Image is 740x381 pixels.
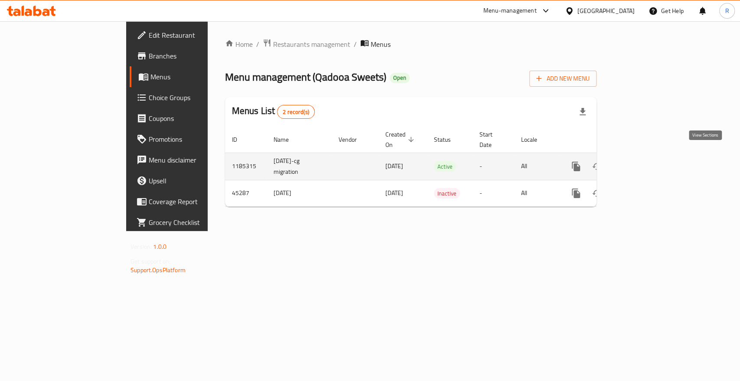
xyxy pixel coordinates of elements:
span: Name [274,134,300,145]
span: Coupons [149,113,243,124]
a: Choice Groups [130,87,250,108]
div: Active [434,161,456,172]
span: Inactive [434,189,460,199]
span: Add New Menu [536,73,590,84]
nav: breadcrumb [225,39,597,50]
a: Grocery Checklist [130,212,250,233]
span: 2 record(s) [277,108,314,116]
div: Menu-management [483,6,537,16]
td: [DATE]-cg migration [267,153,332,180]
span: Choice Groups [149,92,243,103]
span: Active [434,162,456,172]
span: Promotions [149,134,243,144]
div: Open [390,73,410,83]
td: - [473,180,514,206]
div: Export file [572,101,593,122]
th: Actions [559,127,656,153]
a: Menu disclaimer [130,150,250,170]
div: Inactive [434,188,460,199]
a: Edit Restaurant [130,25,250,46]
button: more [566,156,587,177]
div: Total records count [277,105,315,119]
span: Status [434,134,462,145]
span: Menu management ( Qadooa Sweets ) [225,67,386,87]
span: Menus [371,39,391,49]
span: Menus [150,72,243,82]
td: All [514,180,559,206]
td: - [473,153,514,180]
a: Coupons [130,108,250,129]
span: Locale [521,134,548,145]
span: Upsell [149,176,243,186]
h2: Menus List [232,104,315,119]
span: Get support on: [130,256,170,267]
span: Coverage Report [149,196,243,207]
li: / [354,39,357,49]
a: Branches [130,46,250,66]
span: Branches [149,51,243,61]
a: Menus [130,66,250,87]
button: Add New Menu [529,71,597,87]
span: [DATE] [385,160,403,172]
table: enhanced table [225,127,656,207]
span: Open [390,74,410,81]
span: Vendor [339,134,368,145]
button: Change Status [587,183,607,204]
span: Version: [130,241,152,252]
span: Menu disclaimer [149,155,243,165]
li: / [256,39,259,49]
a: Support.OpsPlatform [130,264,186,276]
span: Grocery Checklist [149,217,243,228]
td: [DATE] [267,180,332,206]
span: 1.0.0 [153,241,166,252]
div: [GEOGRAPHIC_DATA] [577,6,635,16]
a: Coverage Report [130,191,250,212]
span: Edit Restaurant [149,30,243,40]
button: Change Status [587,156,607,177]
span: Restaurants management [273,39,350,49]
button: more [566,183,587,204]
span: Created On [385,129,417,150]
span: ID [232,134,248,145]
a: Promotions [130,129,250,150]
span: R [725,6,729,16]
td: All [514,153,559,180]
a: Upsell [130,170,250,191]
a: Restaurants management [263,39,350,50]
span: [DATE] [385,187,403,199]
span: Start Date [479,129,504,150]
